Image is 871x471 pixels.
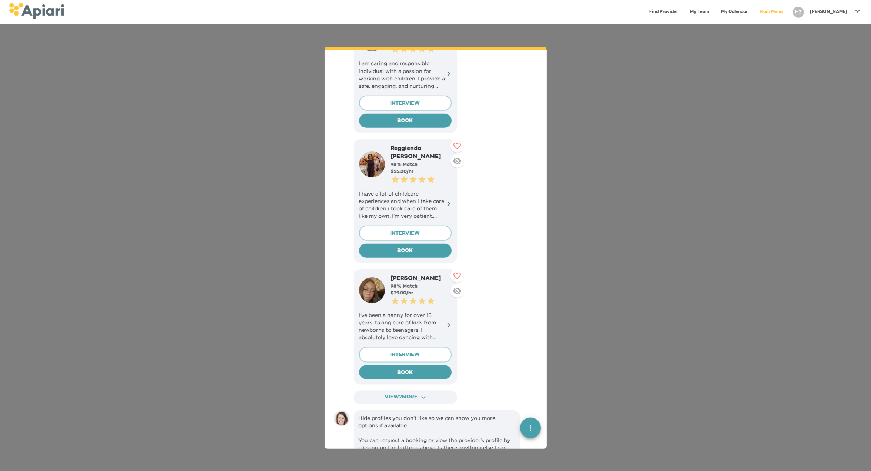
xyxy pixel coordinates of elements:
button: Descend provider in search [450,154,464,168]
button: INTERVIEW [359,347,452,363]
button: INTERVIEW [359,96,452,111]
p: I have a lot of childcare experiences and when i take care of children i took care of them like m... [359,190,452,220]
div: MZ [793,7,804,18]
div: 98 % Match [391,283,452,290]
img: amy.37686e0395c82528988e.png [334,410,350,427]
span: INTERVIEW [365,229,445,238]
span: View 2 more [360,393,450,402]
button: Descend provider in search [450,284,464,298]
button: quick menu [520,418,541,438]
img: user-photo-123-1752784367364.jpeg [359,277,385,303]
p: I’ve been a nanny for over 15 years, taking care of kids from newborns to teenagers. I absolutely... [359,311,452,341]
button: BOOK [359,244,452,258]
div: [PERSON_NAME] [391,275,452,283]
span: BOOK [365,117,446,126]
span: INTERVIEW [365,351,445,360]
button: Like [450,269,464,283]
img: logo [9,3,64,19]
a: My Team [686,4,714,20]
p: I am caring and responsible individual with a passion for working with children. I provide a safe... [359,60,452,89]
div: Reggienda [PERSON_NAME] [391,145,452,162]
span: BOOK [365,247,446,256]
p: [PERSON_NAME] [810,9,847,15]
span: INTERVIEW [365,99,445,108]
a: Main Menu [755,4,787,20]
div: $ 35.00 /hr [391,168,452,175]
button: BOOK [359,365,452,380]
div: $ 29.00 /hr [391,290,452,297]
button: Like [450,139,464,153]
button: BOOK [359,114,452,128]
div: 98 % Match [391,161,452,168]
span: BOOK [365,368,446,378]
a: Find Provider [645,4,683,20]
button: View2more [354,391,457,404]
button: INTERVIEW [359,226,452,241]
div: Hide profiles you don't like so we can show you more options if available. You can request a book... [359,414,515,459]
a: My Calendar [717,4,752,20]
img: user-photo-123-1755017389784.jpeg [359,151,385,177]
